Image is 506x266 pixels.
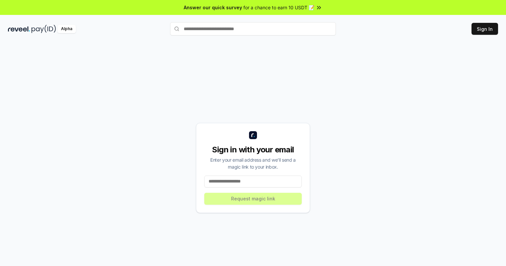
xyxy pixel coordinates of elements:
span: for a chance to earn 10 USDT 📝 [243,4,314,11]
div: Sign in with your email [204,144,302,155]
span: Answer our quick survey [184,4,242,11]
div: Enter your email address and we’ll send a magic link to your inbox. [204,156,302,170]
img: reveel_dark [8,25,30,33]
img: logo_small [249,131,257,139]
div: Alpha [57,25,76,33]
button: Sign In [472,23,498,35]
img: pay_id [32,25,56,33]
